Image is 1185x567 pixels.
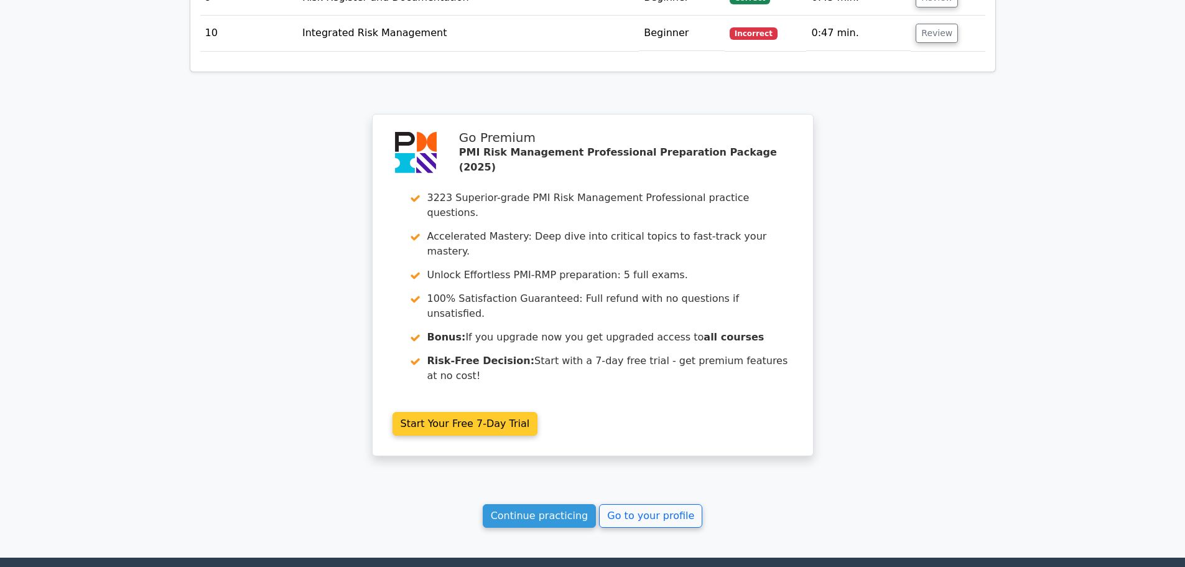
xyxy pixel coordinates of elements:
[806,16,911,51] td: 0:47 min.
[730,27,778,40] span: Incorrect
[639,16,725,51] td: Beginner
[200,16,297,51] td: 10
[483,504,597,528] a: Continue practicing
[393,412,538,436] a: Start Your Free 7-Day Trial
[916,24,958,43] button: Review
[297,16,639,51] td: Integrated Risk Management
[599,504,702,528] a: Go to your profile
